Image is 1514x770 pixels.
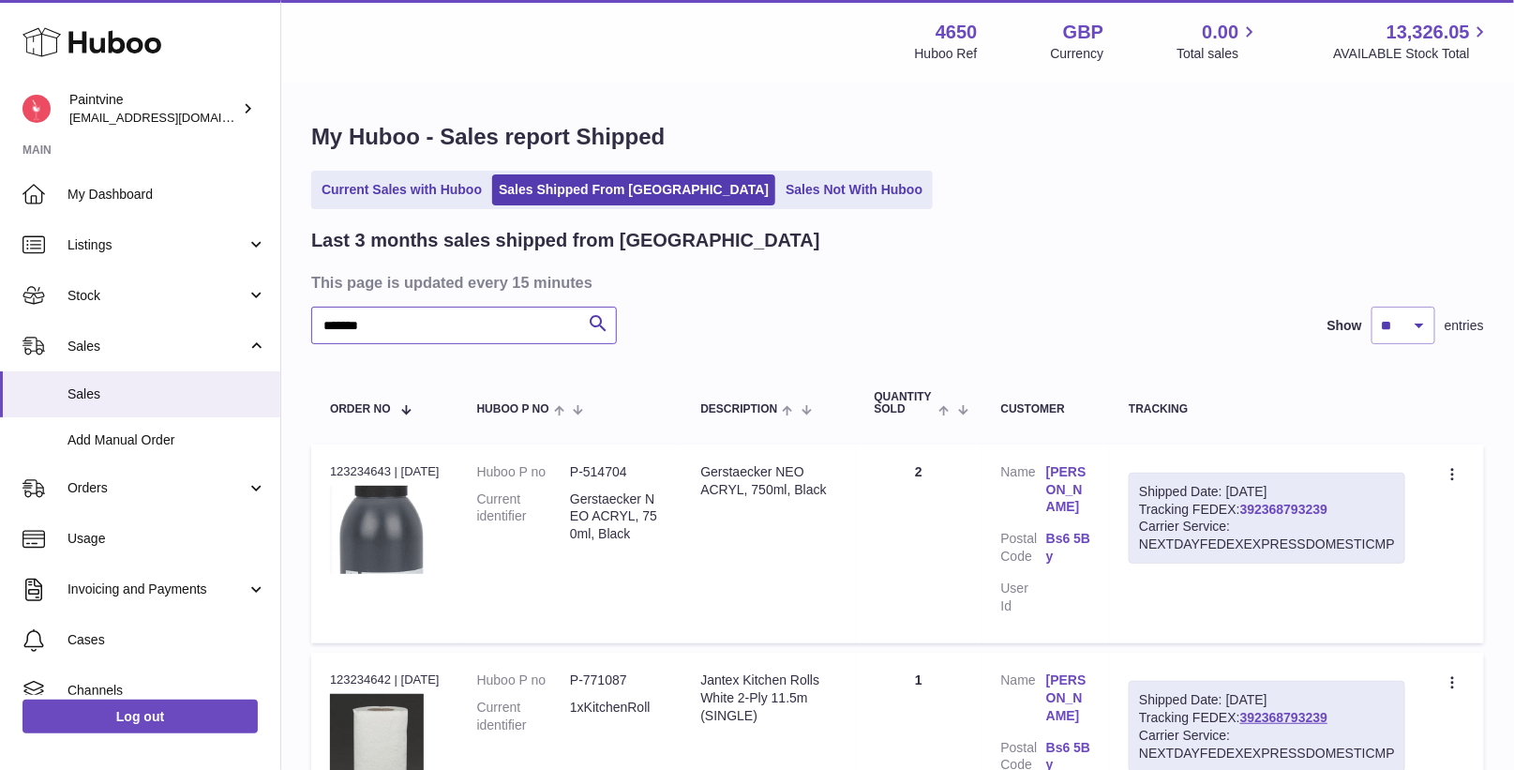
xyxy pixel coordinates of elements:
[67,186,266,204] span: My Dashboard
[67,236,247,254] span: Listings
[67,287,247,305] span: Stock
[477,403,549,415] span: Huboo P no
[67,338,247,355] span: Sales
[1139,518,1395,553] div: Carrier Service: NEXTDAYFEDEXEXPRESSDOMESTICMP
[67,530,266,548] span: Usage
[1129,403,1405,415] div: Tracking
[700,403,777,415] span: Description
[330,463,440,480] div: 123234643 | [DATE]
[1051,45,1104,63] div: Currency
[477,463,570,481] dt: Huboo P no
[67,631,266,649] span: Cases
[1129,473,1405,565] div: Tracking FEDEX:
[936,20,978,45] strong: 4650
[330,486,424,574] img: 1664822947.png
[1177,45,1260,63] span: Total sales
[1240,710,1327,725] a: 392368793239
[477,672,570,689] dt: Huboo P no
[570,463,663,481] dd: P-514704
[22,95,51,123] img: euan@paintvine.co.uk
[1139,691,1395,709] div: Shipped Date: [DATE]
[1327,317,1362,335] label: Show
[1001,530,1046,570] dt: Postal Code
[330,403,391,415] span: Order No
[67,682,266,700] span: Channels
[1046,672,1091,725] a: [PERSON_NAME]
[856,445,982,643] td: 2
[311,122,1484,152] h1: My Huboo - Sales report Shipped
[477,491,570,544] dt: Current identifier
[1046,463,1091,517] a: [PERSON_NAME]
[69,110,276,125] span: [EMAIL_ADDRESS][DOMAIN_NAME]
[311,228,820,253] h2: Last 3 months sales shipped from [GEOGRAPHIC_DATA]
[1333,20,1492,63] a: 13,326.05 AVAILABLE Stock Total
[1063,20,1103,45] strong: GBP
[477,699,570,734] dt: Current identifier
[1139,483,1395,501] div: Shipped Date: [DATE]
[915,45,978,63] div: Huboo Ref
[330,672,440,688] div: 123234642 | [DATE]
[1046,530,1091,566] a: Bs6 5By
[700,672,836,725] div: Jantex Kitchen Rolls White 2-Ply 11.5m (SINGLE)
[1333,45,1492,63] span: AVAILABLE Stock Total
[69,91,238,127] div: Paintvine
[1139,727,1395,762] div: Carrier Service: NEXTDAYFEDEXEXPRESSDOMESTICMP
[570,491,663,544] dd: Gerstaecker NEO ACRYL, 750ml, Black
[570,699,663,734] dd: 1xKitchenRoll
[570,672,663,689] dd: P-771087
[1387,20,1470,45] span: 13,326.05
[67,581,247,598] span: Invoicing and Payments
[492,174,775,205] a: Sales Shipped From [GEOGRAPHIC_DATA]
[67,479,247,497] span: Orders
[1001,463,1046,521] dt: Name
[67,431,266,449] span: Add Manual Order
[315,174,488,205] a: Current Sales with Huboo
[875,391,935,415] span: Quantity Sold
[1177,20,1260,63] a: 0.00 Total sales
[1445,317,1484,335] span: entries
[1203,20,1239,45] span: 0.00
[67,385,266,403] span: Sales
[1001,580,1046,615] dt: User Id
[1001,672,1046,730] dt: Name
[311,272,1479,293] h3: This page is updated every 15 minutes
[1001,403,1092,415] div: Customer
[22,700,258,733] a: Log out
[1240,502,1327,517] a: 392368793239
[779,174,929,205] a: Sales Not With Huboo
[700,463,836,499] div: Gerstaecker NEO ACRYL, 750ml, Black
